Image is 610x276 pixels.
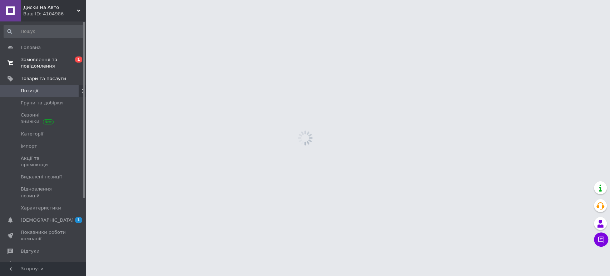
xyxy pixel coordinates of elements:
[23,4,77,11] span: Диски На Авто
[75,56,82,63] span: 1
[4,25,84,38] input: Пошук
[21,186,66,199] span: Відновлення позицій
[21,229,66,242] span: Показники роботи компанії
[21,143,37,149] span: Імпорт
[21,44,41,51] span: Головна
[21,75,66,82] span: Товари та послуги
[21,155,66,168] span: Акції та промокоди
[21,217,74,223] span: [DEMOGRAPHIC_DATA]
[23,11,86,17] div: Ваш ID: 4104986
[21,260,40,267] span: Покупці
[21,248,39,255] span: Відгуки
[21,112,66,125] span: Сезонні знижки
[21,205,61,211] span: Характеристики
[21,174,62,180] span: Видалені позиції
[21,100,63,106] span: Групи та добірки
[21,131,43,137] span: Категорії
[21,88,38,94] span: Позиції
[594,232,608,247] button: Чат з покупцем
[75,217,82,223] span: 1
[21,56,66,69] span: Замовлення та повідомлення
